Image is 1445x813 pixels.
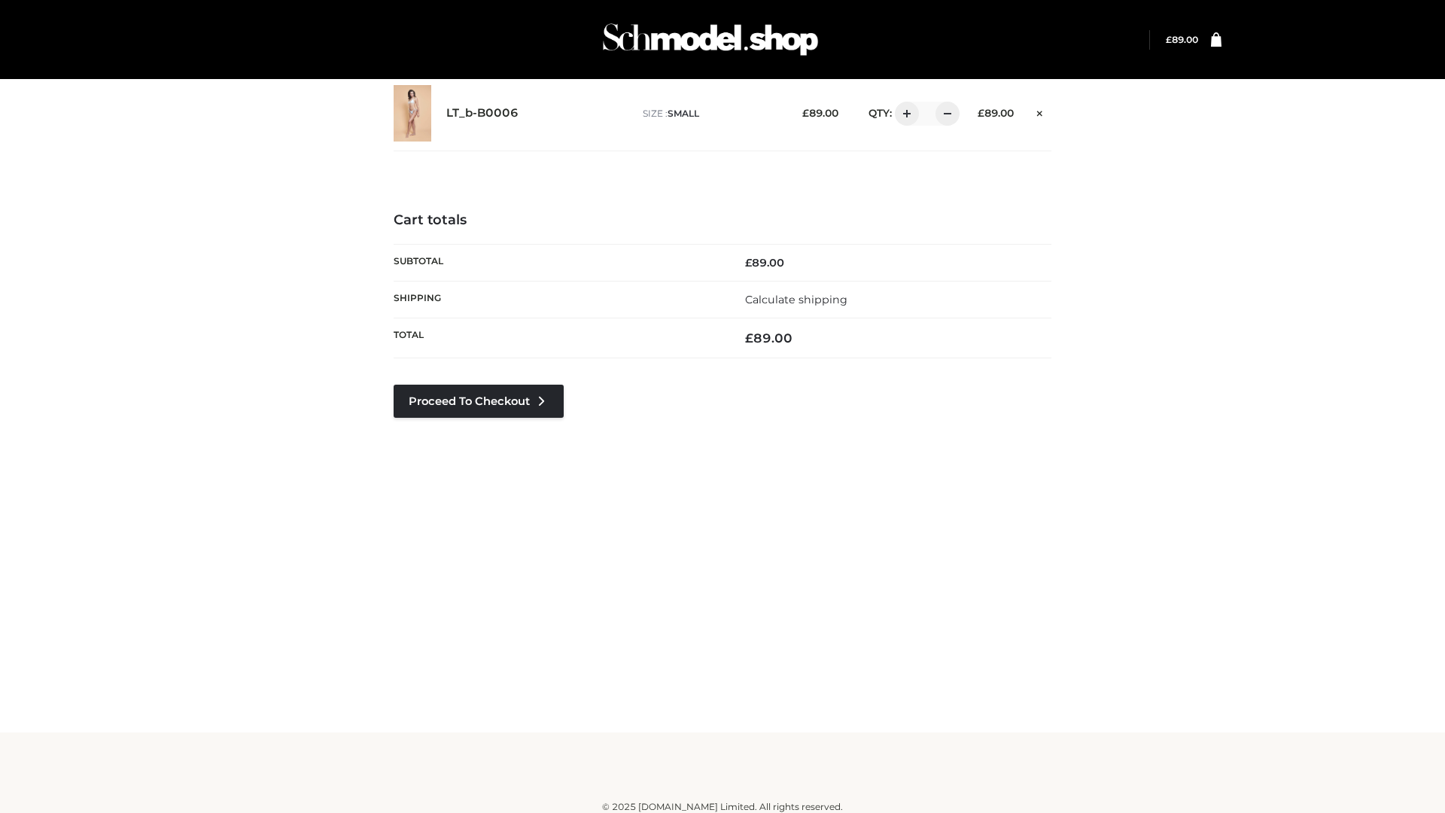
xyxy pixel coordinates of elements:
span: £ [1166,34,1172,45]
img: Schmodel Admin 964 [598,10,823,69]
bdi: 89.00 [745,256,784,269]
bdi: 89.00 [745,330,792,346]
span: £ [802,107,809,119]
a: LT_b-B0006 [446,106,519,120]
a: Calculate shipping [745,293,847,306]
span: £ [978,107,984,119]
bdi: 89.00 [1166,34,1198,45]
a: Remove this item [1029,102,1051,121]
th: Total [394,318,722,358]
a: £89.00 [1166,34,1198,45]
th: Subtotal [394,244,722,281]
h4: Cart totals [394,212,1051,229]
div: QTY: [853,102,954,126]
span: SMALL [668,108,699,119]
bdi: 89.00 [978,107,1014,119]
a: Proceed to Checkout [394,385,564,418]
p: size : [643,107,779,120]
bdi: 89.00 [802,107,838,119]
span: £ [745,256,752,269]
span: £ [745,330,753,346]
th: Shipping [394,281,722,318]
img: LT_b-B0006 - SMALL [394,85,431,142]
